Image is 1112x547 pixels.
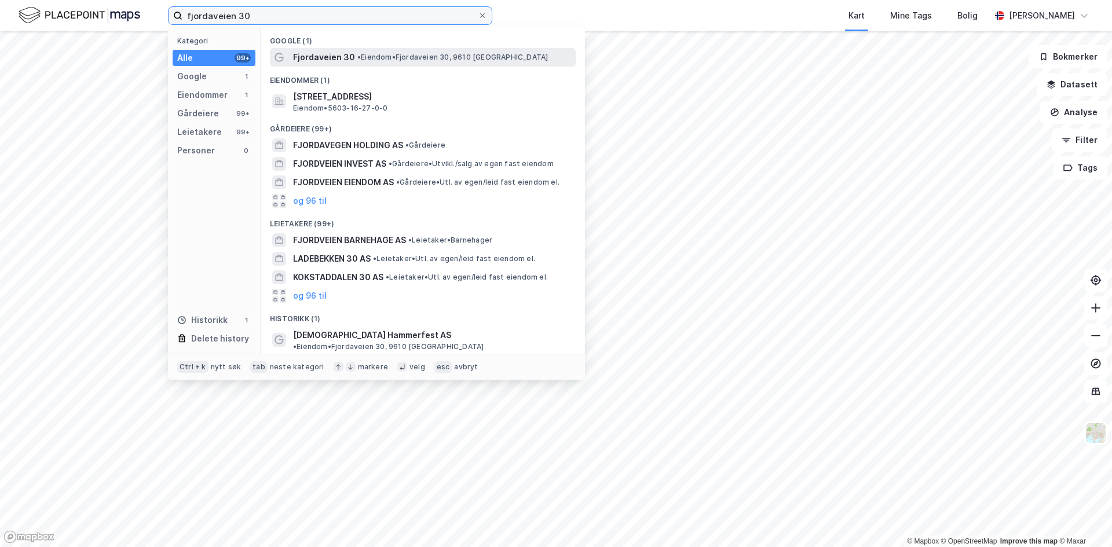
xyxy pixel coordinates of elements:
[293,194,327,208] button: og 96 til
[261,115,585,136] div: Gårdeiere (99+)
[293,138,403,152] span: FJORDAVEGEN HOLDING AS
[357,53,361,61] span: •
[293,90,571,104] span: [STREET_ADDRESS]
[386,273,389,281] span: •
[408,236,412,244] span: •
[182,7,478,24] input: Søk på adresse, matrikkel, gårdeiere, leietakere eller personer
[293,50,355,64] span: Fjordaveien 30
[434,361,452,373] div: esc
[1009,9,1075,23] div: [PERSON_NAME]
[235,109,251,118] div: 99+
[293,328,451,342] span: [DEMOGRAPHIC_DATA] Hammerfest AS
[270,362,324,372] div: neste kategori
[907,537,939,545] a: Mapbox
[293,342,297,351] span: •
[373,254,535,263] span: Leietaker • Utl. av egen/leid fast eiendom el.
[293,270,383,284] span: KOKSTADDALEN 30 AS
[358,362,388,372] div: markere
[242,146,251,155] div: 0
[293,233,406,247] span: FJORDVEIEN BARNEHAGE AS
[177,144,215,157] div: Personer
[261,27,585,48] div: Google (1)
[3,530,54,544] a: Mapbox homepage
[211,362,242,372] div: nytt søk
[890,9,932,23] div: Mine Tags
[293,157,386,171] span: FJORDVEIEN INVEST AS
[177,125,222,139] div: Leietakere
[1052,129,1107,152] button: Filter
[386,273,548,282] span: Leietaker • Utl. av egen/leid fast eiendom el.
[293,289,327,303] button: og 96 til
[235,53,251,63] div: 99+
[1054,491,1112,547] iframe: Chat Widget
[177,69,207,83] div: Google
[177,88,228,102] div: Eiendommer
[250,361,268,373] div: tab
[396,178,400,186] span: •
[177,313,228,327] div: Historikk
[1085,422,1107,444] img: Z
[941,537,997,545] a: OpenStreetMap
[957,9,978,23] div: Bolig
[389,159,392,168] span: •
[405,141,409,149] span: •
[235,127,251,137] div: 99+
[261,305,585,326] div: Historikk (1)
[242,72,251,81] div: 1
[1029,45,1107,68] button: Bokmerker
[293,342,484,351] span: Eiendom • Fjordaveien 30, 9610 [GEOGRAPHIC_DATA]
[848,9,865,23] div: Kart
[409,362,425,372] div: velg
[177,107,219,120] div: Gårdeiere
[261,210,585,231] div: Leietakere (99+)
[1000,537,1058,545] a: Improve this map
[357,53,548,62] span: Eiendom • Fjordaveien 30, 9610 [GEOGRAPHIC_DATA]
[177,36,255,45] div: Kategori
[177,361,209,373] div: Ctrl + k
[454,362,478,372] div: avbryt
[1037,73,1107,96] button: Datasett
[405,141,445,150] span: Gårdeiere
[177,51,193,65] div: Alle
[1040,101,1107,124] button: Analyse
[373,254,376,263] span: •
[19,5,140,25] img: logo.f888ab2527a4732fd821a326f86c7f29.svg
[293,104,387,113] span: Eiendom • 5603-16-27-0-0
[389,159,554,168] span: Gårdeiere • Utvikl./salg av egen fast eiendom
[408,236,492,245] span: Leietaker • Barnehager
[242,90,251,100] div: 1
[293,252,371,266] span: LADEBEKKEN 30 AS
[242,315,251,325] div: 1
[1054,156,1107,179] button: Tags
[396,178,559,187] span: Gårdeiere • Utl. av egen/leid fast eiendom el.
[1054,491,1112,547] div: Kontrollprogram for chat
[261,67,585,87] div: Eiendommer (1)
[293,175,394,189] span: FJORDVEIEN EIENDOM AS
[191,332,249,346] div: Delete history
